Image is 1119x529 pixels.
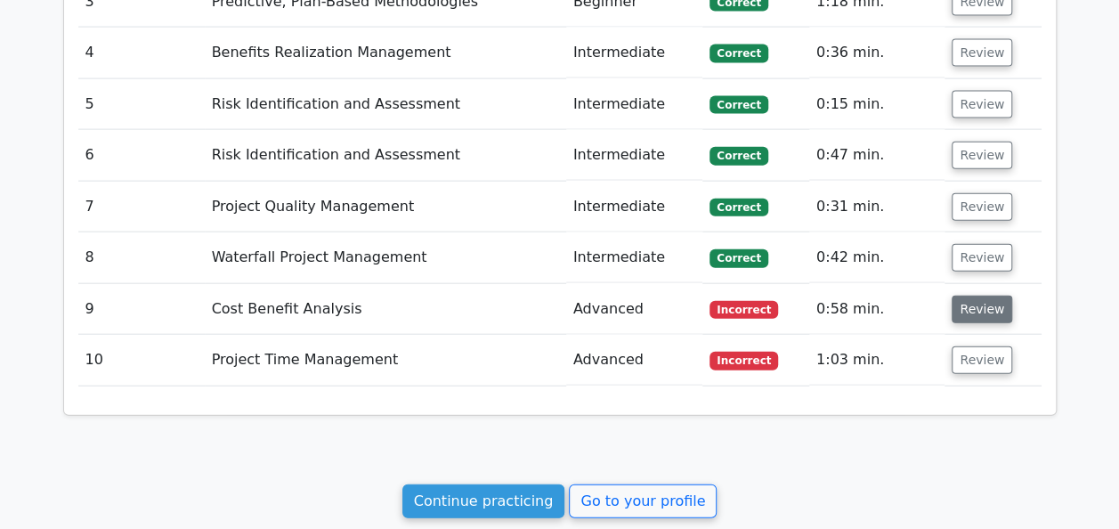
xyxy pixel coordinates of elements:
span: Correct [710,45,767,62]
button: Review [952,193,1012,221]
button: Review [952,244,1012,272]
button: Review [952,91,1012,118]
button: Review [952,142,1012,169]
td: 0:42 min. [809,232,945,283]
td: Advanced [566,284,703,335]
span: Incorrect [710,301,778,319]
td: 7 [78,182,205,232]
td: 1:03 min. [809,335,945,386]
td: Project Time Management [205,335,566,386]
td: 0:31 min. [809,182,945,232]
span: Correct [710,199,767,216]
span: Correct [710,96,767,114]
td: 0:36 min. [809,28,945,78]
td: 0:15 min. [809,79,945,130]
td: 0:47 min. [809,130,945,181]
span: Correct [710,147,767,165]
td: 10 [78,335,205,386]
td: Intermediate [566,79,703,130]
span: Correct [710,249,767,267]
td: Risk Identification and Assessment [205,79,566,130]
button: Review [952,39,1012,67]
td: Intermediate [566,28,703,78]
td: 0:58 min. [809,284,945,335]
td: Intermediate [566,232,703,283]
button: Review [952,346,1012,374]
td: Benefits Realization Management [205,28,566,78]
td: Advanced [566,335,703,386]
td: 5 [78,79,205,130]
td: Project Quality Management [205,182,566,232]
span: Incorrect [710,352,778,370]
td: Intermediate [566,182,703,232]
td: Waterfall Project Management [205,232,566,283]
td: Intermediate [566,130,703,181]
td: Cost Benefit Analysis [205,284,566,335]
td: 8 [78,232,205,283]
td: Risk Identification and Assessment [205,130,566,181]
button: Review [952,296,1012,323]
td: 6 [78,130,205,181]
a: Go to your profile [569,484,717,518]
td: 4 [78,28,205,78]
td: 9 [78,284,205,335]
a: Continue practicing [402,484,565,518]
